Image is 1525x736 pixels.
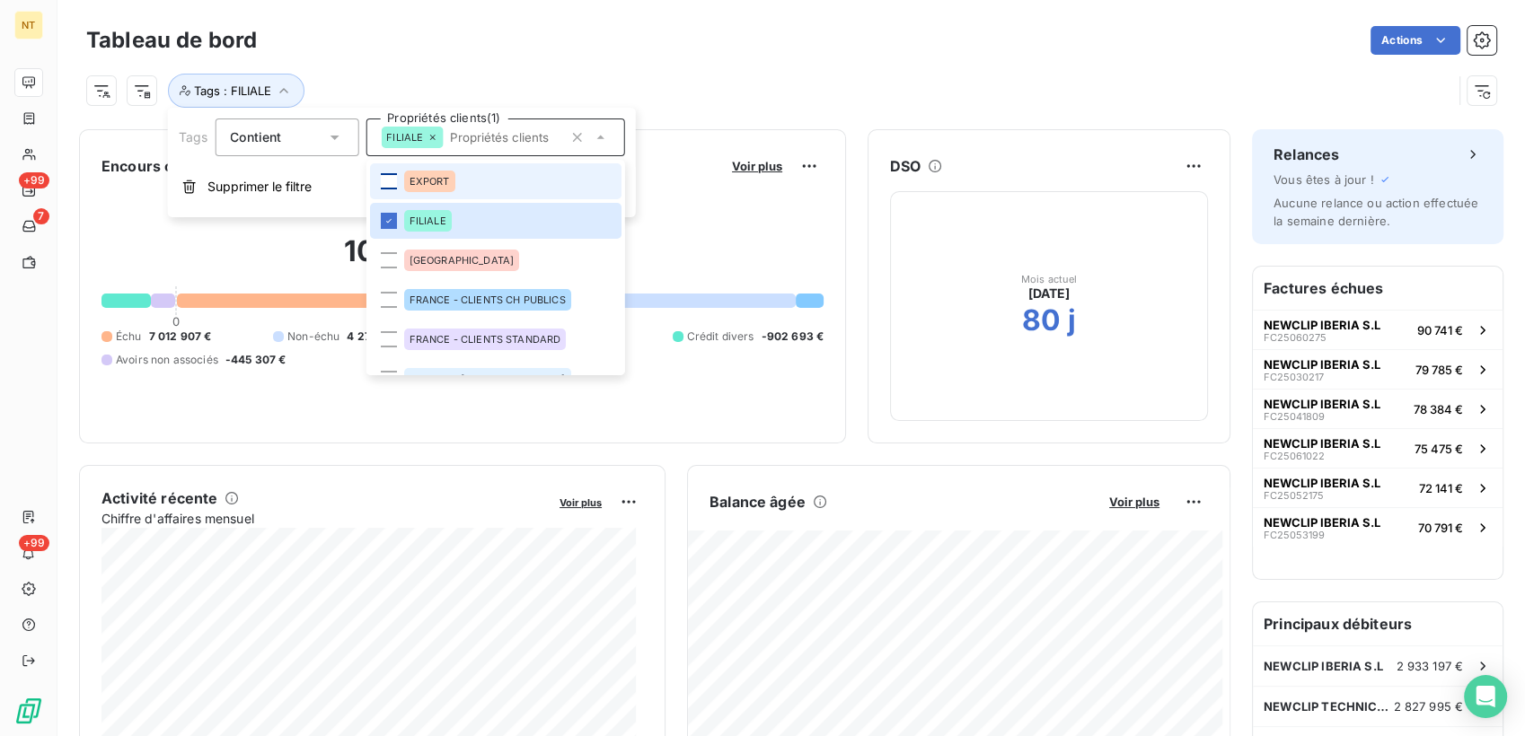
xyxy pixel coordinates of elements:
h2: 80 [1022,302,1061,338]
span: NEWCLIP IBERIA S.L [1264,436,1380,451]
span: -902 693 € [762,329,824,345]
span: Mois actuel [1021,274,1078,285]
span: Échu [116,329,142,345]
span: FILIALE [409,215,445,226]
span: FRANCE - CLIENTS STANDARD [409,334,560,345]
span: FRANCE - [GEOGRAPHIC_DATA] [409,373,565,384]
span: +99 [19,172,49,188]
h6: Balance âgée [710,491,806,513]
button: NEWCLIP IBERIA S.LFC2505217572 141 € [1253,468,1503,507]
span: FC25060275 [1264,332,1327,343]
span: NEWCLIP IBERIA S.L [1264,357,1380,372]
span: FC25030217 [1264,372,1324,382]
span: [GEOGRAPHIC_DATA] [409,255,514,266]
span: Voir plus [1109,495,1159,509]
h2: j [1068,302,1076,338]
button: NEWCLIP IBERIA S.LFC2503021779 785 € [1253,349,1503,389]
img: Logo LeanPay [14,697,43,725]
span: FC25053199 [1264,530,1325,540]
h6: Principaux débiteurs [1253,602,1503,645]
span: Crédit divers [687,329,754,345]
span: NEWCLIP IBERIA S.L [1264,515,1380,530]
button: NEWCLIP IBERIA S.LFC2506027590 741 € [1253,310,1503,349]
button: Voir plus [727,158,788,174]
span: NEWCLIP IBERIA S.L [1264,476,1380,490]
span: 75 475 € [1415,442,1463,456]
span: Supprimer le filtre [207,178,312,196]
span: FC25052175 [1264,490,1324,501]
button: NEWCLIP IBERIA S.LFC2504180978 384 € [1253,389,1503,428]
span: Tags [179,129,208,145]
span: 79 785 € [1415,363,1463,377]
h3: Tableau de bord [86,24,257,57]
span: 0 [172,314,180,329]
button: Voir plus [1104,494,1165,510]
button: Tags : FILIALE [168,74,304,108]
h2: 10 444 428,39 € [101,233,824,287]
h6: Activité récente [101,487,217,509]
span: 2 933 197 € [1396,659,1463,673]
span: -445 307 € [225,352,286,368]
span: Voir plus [732,159,782,173]
span: 90 741 € [1417,323,1463,337]
span: Chiffre d'affaires mensuel [101,509,547,528]
h6: Encours client [101,155,204,177]
span: 4 271 055 € [347,329,409,345]
input: Propriétés clients [443,129,562,145]
span: EXPORT [409,176,449,187]
span: Avoirs non associés [116,352,218,368]
span: 2 827 995 € [1393,699,1463,714]
span: Tags : FILIALE [194,83,271,98]
span: FILIALE [386,132,423,143]
div: NT [14,11,43,39]
span: FRANCE - CLIENTS CH PUBLICS [409,294,565,305]
button: Actions [1371,26,1460,55]
button: NEWCLIP IBERIA S.LFC2506102275 475 € [1253,428,1503,468]
span: 70 791 € [1418,521,1463,535]
span: FC25041809 [1264,411,1325,422]
h6: DSO [890,155,921,177]
span: Voir plus [560,496,602,509]
span: 72 141 € [1419,481,1463,495]
span: FC25061022 [1264,451,1325,461]
span: NEWCLIP IBERIA S.L [1264,659,1383,673]
span: [DATE] [1028,285,1071,302]
span: 7 012 907 € [149,329,212,345]
h6: Relances [1274,144,1339,165]
span: NEWCLIP TECHNICS AUSTRALIA PTY [1264,699,1393,714]
button: NEWCLIP IBERIA S.LFC2505319970 791 € [1253,507,1503,547]
button: Voir plus [554,494,607,510]
h6: Factures échues [1253,267,1503,310]
span: NEWCLIP IBERIA S.L [1264,397,1380,411]
span: 78 384 € [1414,402,1463,416]
span: Non-échu [287,329,339,345]
span: +99 [19,535,49,551]
span: 7 [33,208,49,224]
span: NEWCLIP IBERIA S.L [1264,318,1380,332]
span: Contient [230,129,281,145]
span: Vous êtes à jour ! [1274,172,1374,187]
div: Open Intercom Messenger [1464,675,1507,718]
button: Supprimer le filtre [168,167,636,206]
span: Aucune relance ou action effectuée la semaine dernière. [1274,196,1478,228]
